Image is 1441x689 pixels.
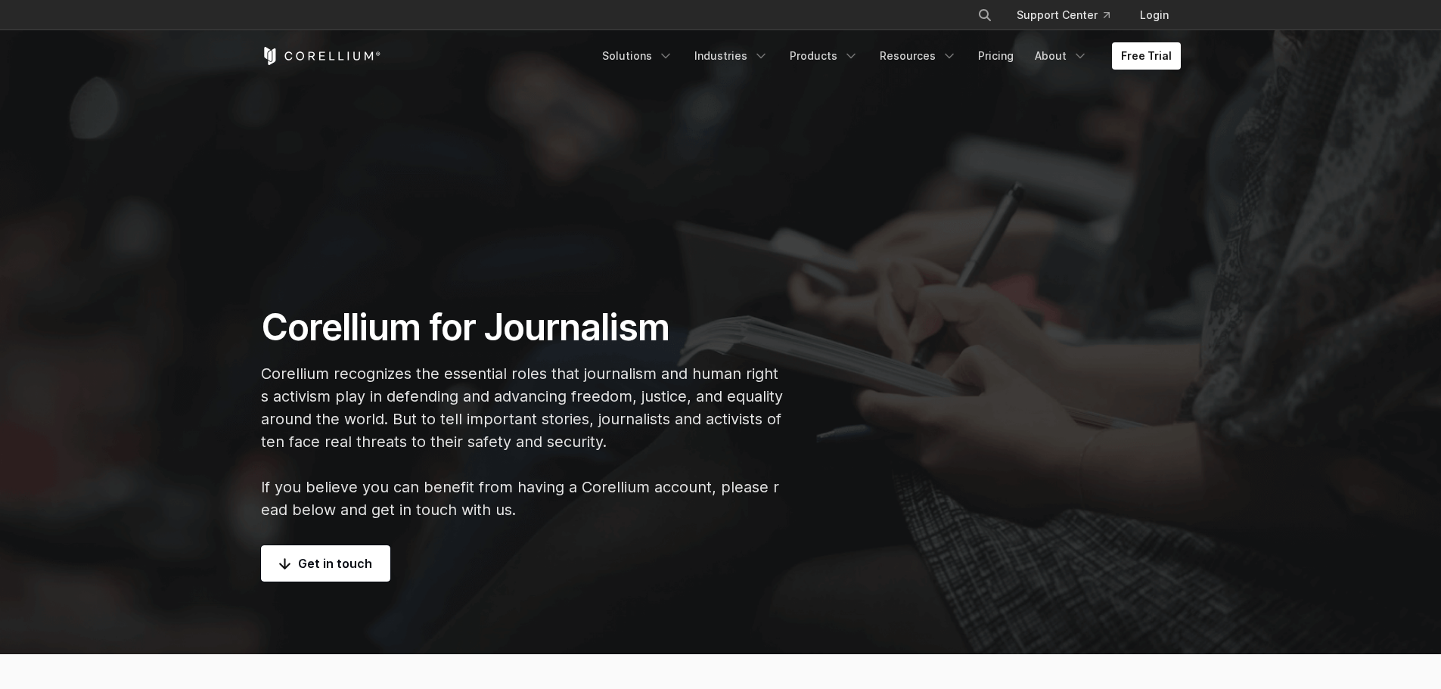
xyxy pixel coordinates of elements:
a: Login [1128,2,1181,29]
button: Search [971,2,998,29]
a: Free Trial [1112,42,1181,70]
span: Get in touch [279,554,372,573]
a: Solutions [593,42,682,70]
a: Get in touch [261,545,390,582]
a: Industries [685,42,778,70]
div: Navigation Menu [959,2,1181,29]
p: Corellium recognizes the essential roles that journalism and human rights activism play in defend... [261,362,785,521]
a: Support Center [1005,2,1122,29]
a: Pricing [969,42,1023,70]
a: Corellium Home [261,47,381,65]
h1: Corellium for Journalism [261,305,785,350]
a: About [1026,42,1097,70]
div: Navigation Menu [593,42,1181,70]
a: Resources [871,42,966,70]
a: Products [781,42,868,70]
